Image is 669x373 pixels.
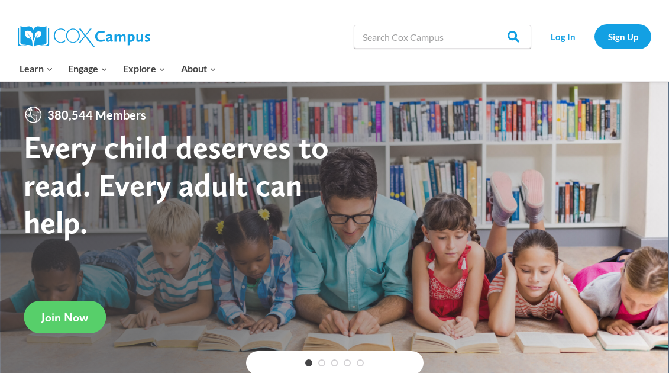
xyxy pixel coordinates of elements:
[123,61,166,76] span: Explore
[537,24,651,49] nav: Secondary Navigation
[24,301,106,333] a: Join Now
[181,61,216,76] span: About
[68,61,108,76] span: Engage
[12,56,224,81] nav: Primary Navigation
[331,359,338,366] a: 3
[305,359,312,366] a: 1
[43,105,151,124] span: 380,544 Members
[354,25,531,49] input: Search Cox Campus
[24,128,329,241] strong: Every child deserves to read. Every adult can help.
[344,359,351,366] a: 4
[18,26,150,47] img: Cox Campus
[20,61,53,76] span: Learn
[357,359,364,366] a: 5
[318,359,325,366] a: 2
[41,310,88,324] span: Join Now
[594,24,651,49] a: Sign Up
[537,24,589,49] a: Log In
